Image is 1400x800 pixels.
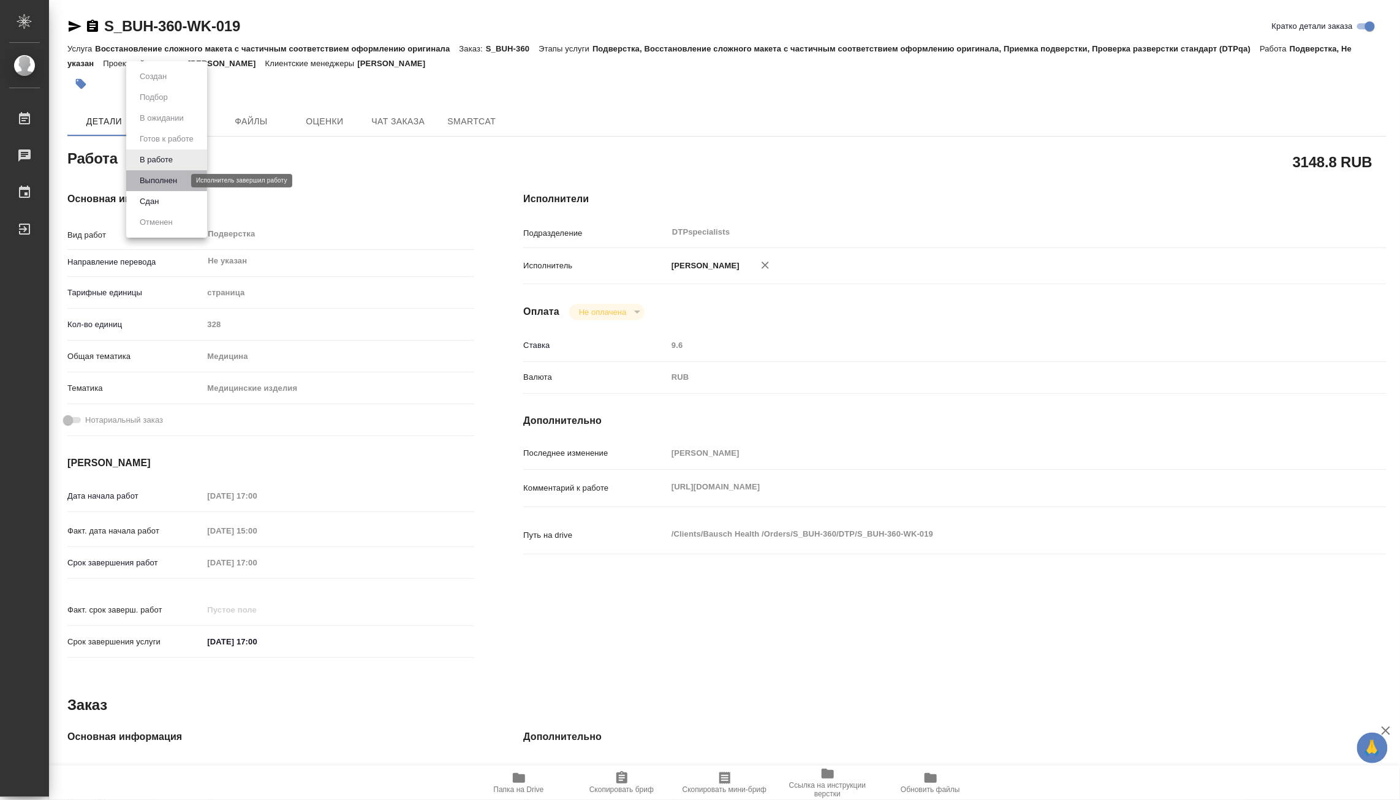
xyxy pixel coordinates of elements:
[136,174,181,187] button: Выполнен
[136,111,187,125] button: В ожидании
[136,216,176,229] button: Отменен
[136,70,170,83] button: Создан
[136,132,197,146] button: Готов к работе
[136,153,176,167] button: В работе
[136,195,162,208] button: Сдан
[136,91,172,104] button: Подбор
